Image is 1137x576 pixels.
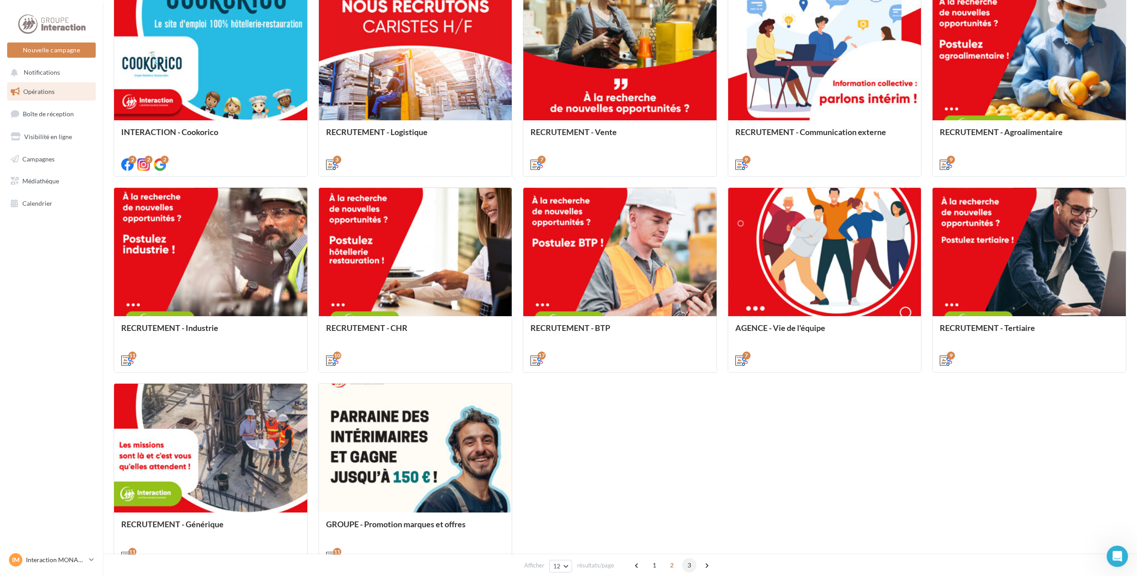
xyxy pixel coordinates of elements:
[5,82,98,101] a: Opérations
[5,127,98,146] a: Visibilité en ligne
[333,352,341,360] div: 10
[22,155,55,162] span: Campagnes
[5,104,98,123] a: Boîte de réception
[1107,546,1128,567] iframe: Intercom live chat
[7,42,96,58] button: Nouvelle campagne
[326,323,505,341] div: RECRUTEMENT - CHR
[940,323,1119,341] div: RECRUTEMENT - Tertiaire
[530,127,709,145] div: RECRUTEMENT - Vente
[5,194,98,213] a: Calendrier
[333,156,341,164] div: 3
[947,156,955,164] div: 9
[7,551,96,568] a: IM Interaction MONACO
[947,352,955,360] div: 9
[23,88,55,95] span: Opérations
[144,156,153,164] div: 2
[5,172,98,191] a: Médiathèque
[121,127,300,145] div: INTERACTION - Cookorico
[940,127,1119,145] div: RECRUTEMENT - Agroalimentaire
[577,561,614,570] span: résultats/page
[665,558,679,572] span: 2
[682,558,696,572] span: 3
[12,555,20,564] span: IM
[549,560,572,572] button: 12
[24,133,72,140] span: Visibilité en ligne
[553,563,561,570] span: 12
[538,156,546,164] div: 7
[538,352,546,360] div: 17
[5,150,98,169] a: Campagnes
[742,352,751,360] div: 7
[735,127,914,145] div: RECRUTEMENT - Communication externe
[647,558,662,572] span: 1
[161,156,169,164] div: 2
[128,548,136,556] div: 11
[24,69,60,76] span: Notifications
[326,127,505,145] div: RECRUTEMENT - Logistique
[524,561,544,570] span: Afficher
[23,110,74,118] span: Boîte de réception
[333,548,341,556] div: 11
[121,520,300,538] div: RECRUTEMENT - Générique
[326,520,505,538] div: GROUPE - Promotion marques et offres
[530,323,709,341] div: RECRUTEMENT - BTP
[26,555,85,564] p: Interaction MONACO
[22,177,59,185] span: Médiathèque
[121,323,300,341] div: RECRUTEMENT - Industrie
[128,352,136,360] div: 11
[742,156,751,164] div: 9
[128,156,136,164] div: 2
[22,199,52,207] span: Calendrier
[735,323,914,341] div: AGENCE - Vie de l'équipe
